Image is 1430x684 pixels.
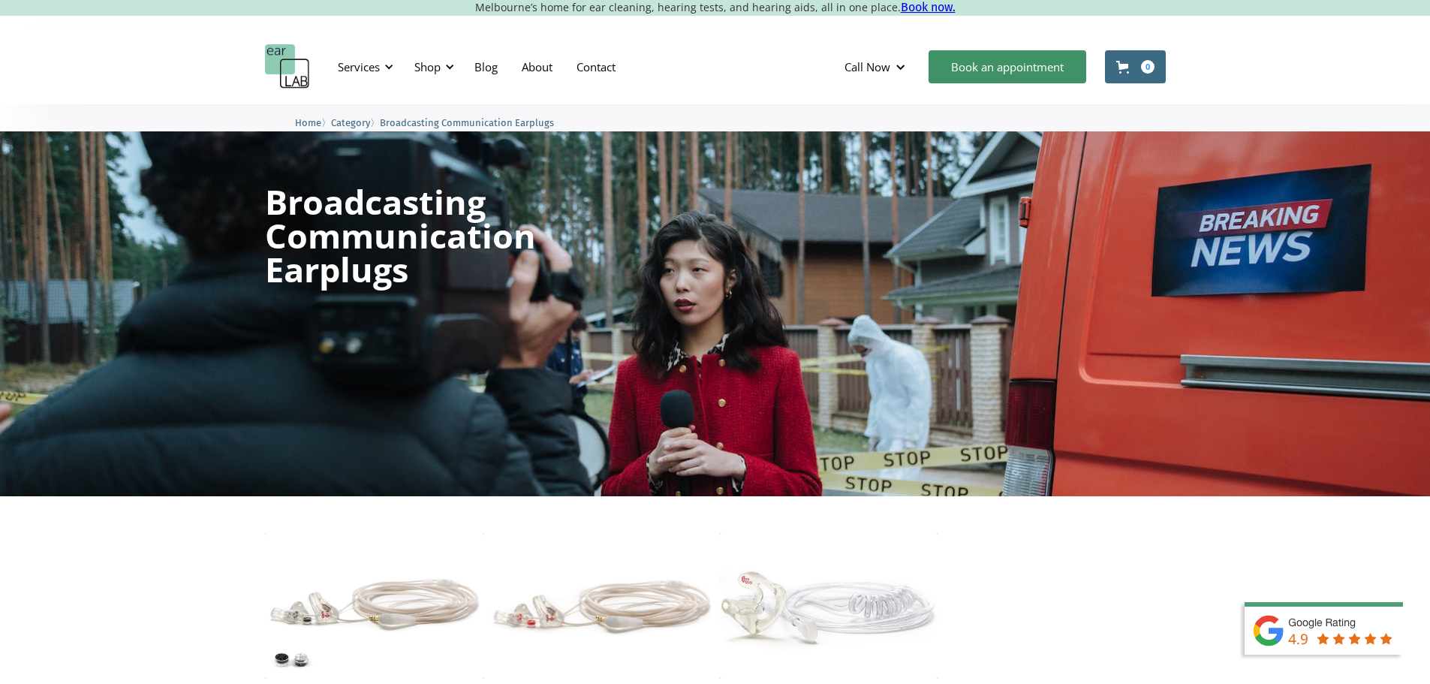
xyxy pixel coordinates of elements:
div: Shop [405,44,459,89]
a: Blog [462,45,510,89]
div: Services [338,59,380,74]
a: Contact [564,45,628,89]
div: Shop [414,59,441,74]
a: Open cart [1105,50,1166,83]
img: Broadcaster earpiece [719,533,939,679]
div: 0 [1141,60,1155,74]
span: Broadcasting Communication Earplugs [380,117,554,128]
a: Broadcasting Communication Earplugs [380,115,554,129]
h1: Broadcasting Communication Earplugs [265,185,664,286]
a: Category [331,115,370,129]
a: home [265,44,310,89]
li: 〉 [295,115,331,131]
li: 〉 [331,115,380,131]
a: Home [295,115,321,129]
div: Call Now [832,44,921,89]
div: Call Now [844,59,890,74]
div: Services [329,44,398,89]
span: Category [331,117,370,128]
a: Book an appointment [929,50,1086,83]
img: Pro 27 Communicator [490,532,712,679]
a: About [510,45,564,89]
span: Home [295,117,321,128]
img: Pro 26 Communicator [265,533,485,679]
